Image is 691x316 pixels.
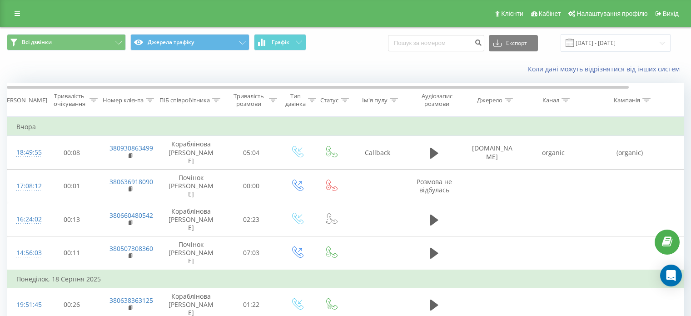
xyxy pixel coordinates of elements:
div: Open Intercom Messenger [660,265,682,286]
span: Кабінет [539,10,561,17]
span: Клієнти [501,10,523,17]
div: 18:49:55 [16,144,35,161]
td: 00:13 [44,203,100,236]
button: Джерела трафіку [130,34,249,50]
a: Коли дані можуть відрізнятися вiд інших систем [528,65,684,73]
div: 17:08:12 [16,177,35,195]
div: Канал [542,96,559,104]
div: Кампанія [614,96,640,104]
td: Почінок [PERSON_NAME] [159,236,223,270]
div: Тривалість розмови [231,92,267,108]
td: 00:08 [44,136,100,170]
td: 00:11 [44,236,100,270]
div: Тип дзвінка [285,92,306,108]
td: Почінок [PERSON_NAME] [159,169,223,203]
div: Ім'я пулу [362,96,388,104]
div: Джерело [477,96,502,104]
div: Аудіозапис розмови [415,92,459,108]
td: (organic) [584,136,675,170]
td: organic [523,136,584,170]
td: 00:01 [44,169,100,203]
span: Вихід [663,10,679,17]
td: 07:03 [223,236,280,270]
td: 00:00 [223,169,280,203]
div: 19:51:45 [16,296,35,314]
a: 380660480542 [109,211,153,220]
td: 05:04 [223,136,280,170]
div: Статус [320,96,338,104]
td: Callback [348,136,407,170]
span: Розмова не відбулась [417,177,452,194]
td: [DOMAIN_NAME] [462,136,523,170]
div: [PERSON_NAME] [1,96,47,104]
span: Всі дзвінки [22,39,52,46]
button: Всі дзвінки [7,34,126,50]
td: Кораблінова [PERSON_NAME] [159,203,223,236]
span: Графік [272,39,289,45]
a: 380930863499 [109,144,153,152]
div: Тривалість очікування [51,92,87,108]
button: Графік [254,34,306,50]
div: ПІБ співробітника [159,96,210,104]
a: 380507308360 [109,244,153,253]
div: 14:56:03 [16,244,35,262]
div: 16:24:02 [16,211,35,228]
div: Номер клієнта [103,96,144,104]
td: 02:23 [223,203,280,236]
button: Експорт [489,35,538,51]
td: Кораблінова [PERSON_NAME] [159,136,223,170]
a: 380636918090 [109,177,153,186]
span: Налаштування профілю [577,10,647,17]
a: 380638363125 [109,296,153,305]
input: Пошук за номером [388,35,484,51]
